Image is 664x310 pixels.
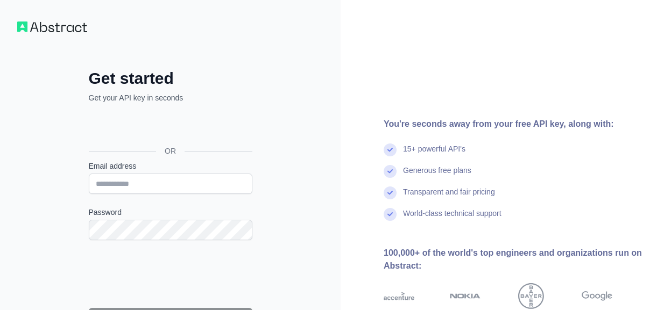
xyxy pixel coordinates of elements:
div: Transparent and fair pricing [403,186,495,208]
div: 100,000+ of the world's top engineers and organizations run on Abstract: [384,247,647,272]
img: nokia [450,283,481,309]
img: accenture [384,283,414,309]
label: Email address [89,161,252,171]
img: google [582,283,612,309]
iframe: reCAPTCHA [89,253,252,295]
span: OR [156,146,185,156]
label: Password [89,207,252,218]
div: You're seconds away from your free API key, along with: [384,118,647,131]
div: World-class technical support [403,208,501,229]
div: Generous free plans [403,165,471,186]
div: 15+ powerful API's [403,143,465,165]
img: check mark [384,165,397,178]
p: Get your API key in seconds [89,92,252,103]
img: bayer [518,283,544,309]
img: check mark [384,143,397,156]
img: check mark [384,186,397,199]
iframe: Botón Iniciar sesión con Google [83,115,256,139]
h2: Get started [89,69,252,88]
img: Workflow [17,21,87,32]
img: check mark [384,208,397,221]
